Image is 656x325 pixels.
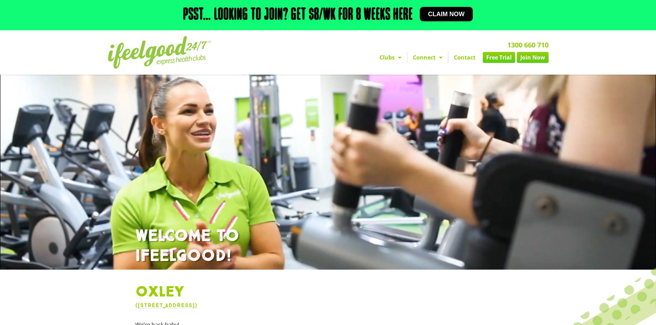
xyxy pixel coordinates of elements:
[264,52,549,63] nav: Menu
[407,52,448,63] a: Connect
[183,7,413,23] h2: Psst… Looking to join? Get $8/wk for 8 weeks here
[420,7,473,21] a: Claim now
[374,52,407,63] a: Clubs
[517,52,549,63] a: Join Now
[135,226,521,266] h1: WELCOME TO IFEELGOOD!
[428,11,465,17] span: Claim now
[135,283,521,301] h1: Oxley
[135,302,197,308] a: ([STREET_ADDRESS])
[483,52,515,63] a: Free Trial
[448,52,481,63] a: Contact
[507,40,549,50] a: 1300 660 710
